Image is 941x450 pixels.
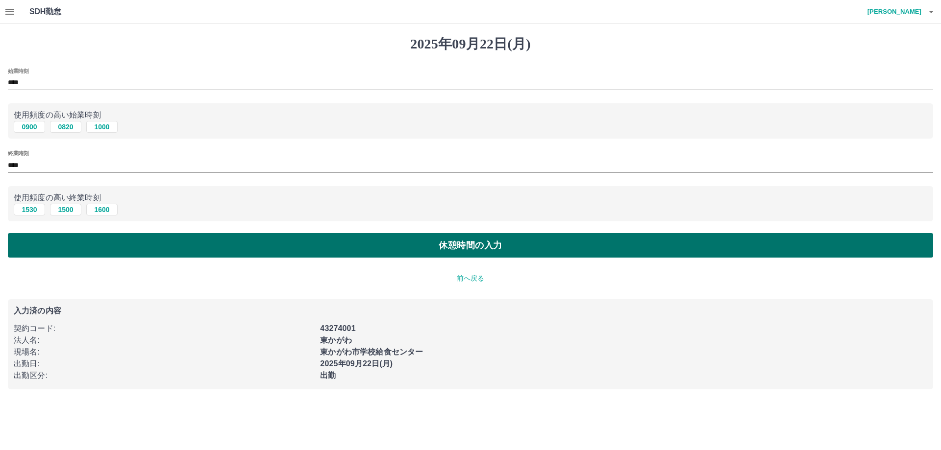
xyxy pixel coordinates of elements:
[86,121,118,133] button: 1000
[14,346,314,358] p: 現場名 :
[8,273,933,284] p: 前へ戻る
[50,121,81,133] button: 0820
[8,233,933,258] button: 休憩時間の入力
[14,370,314,381] p: 出勤区分 :
[14,323,314,334] p: 契約コード :
[14,109,927,121] p: 使用頻度の高い始業時刻
[320,371,336,379] b: 出勤
[320,359,393,368] b: 2025年09月22日(月)
[320,348,423,356] b: 東かがわ市学校給食センター
[14,204,45,215] button: 1530
[8,67,28,74] label: 始業時刻
[14,192,927,204] p: 使用頻度の高い終業時刻
[14,121,45,133] button: 0900
[320,324,355,332] b: 43274001
[8,150,28,157] label: 終業時刻
[50,204,81,215] button: 1500
[14,307,927,315] p: 入力済の内容
[86,204,118,215] button: 1600
[320,336,352,344] b: 東かがわ
[8,36,933,52] h1: 2025年09月22日(月)
[14,358,314,370] p: 出勤日 :
[14,334,314,346] p: 法人名 :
